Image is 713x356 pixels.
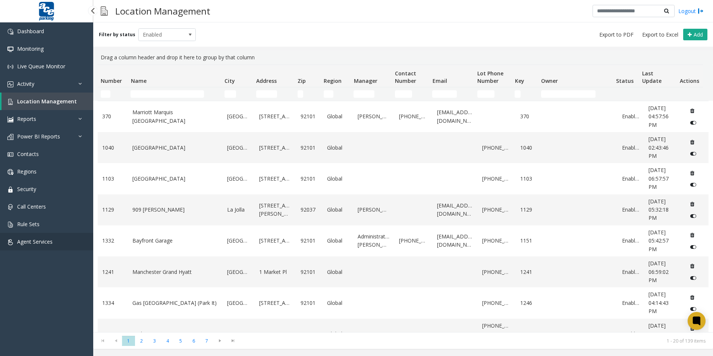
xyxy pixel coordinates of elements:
span: Export to PDF [599,31,634,38]
span: Go to the next page [215,338,225,344]
button: Disable [687,148,700,160]
button: Delete [687,105,698,117]
img: 'icon' [7,169,13,175]
span: [DATE] 02:43:46 PM [648,322,669,346]
span: Page 2 [135,336,148,346]
a: [STREET_ADDRESS] [259,144,292,152]
a: Enclave Sorrento [132,330,218,338]
span: Manager [354,77,377,84]
a: Administrator [PERSON_NAME] [358,232,390,249]
a: 1334 [102,299,123,307]
img: 'icon' [7,187,13,193]
h3: Location Management [111,2,214,20]
img: 'icon' [7,81,13,87]
a: 1103 [102,175,123,183]
div: Drag a column header and drop it here to group by that column [98,50,709,65]
img: 'icon' [7,204,13,210]
span: Page 6 [187,336,200,346]
input: Owner Filter [541,90,596,98]
a: [GEOGRAPHIC_DATA] [227,268,250,276]
a: 1241 [102,268,123,276]
a: Enabled [622,112,640,121]
a: 1040 [102,144,123,152]
a: [GEOGRAPHIC_DATA] [227,330,250,338]
td: Email Filter [429,87,474,101]
img: 'icon' [7,116,13,122]
span: Add [694,31,703,38]
a: [GEOGRAPHIC_DATA] [132,175,218,183]
th: Actions [677,65,703,87]
input: Region Filter [324,90,333,98]
input: Manager Filter [354,90,374,98]
a: [DATE] 04:14:43 PM [648,290,677,315]
td: Zip Filter [295,87,321,101]
a: [PHONE_NUMBER] [482,144,511,152]
a: Enabled [622,330,640,338]
a: [PHONE_NUMBER] [399,237,428,245]
span: Name [131,77,147,84]
a: [STREET_ADDRESS] [259,112,292,121]
a: Global [327,175,348,183]
span: Key [515,77,524,84]
a: Global [327,144,348,152]
a: 92121 [301,330,318,338]
td: Address Filter [253,87,295,101]
span: Go to the last page [228,338,238,344]
a: [EMAIL_ADDRESS][DOMAIN_NAME] [437,232,474,249]
button: Export to PDF [596,29,637,40]
span: Rule Sets [17,221,40,228]
span: Page 7 [200,336,213,346]
a: 92101 [301,237,318,245]
button: Delete [687,198,698,210]
span: Zip [298,77,306,84]
a: Gas [GEOGRAPHIC_DATA] (Park It) [132,299,218,307]
span: Live Queue Monitor [17,63,65,70]
td: Number Filter [98,87,128,101]
button: Delete [687,136,698,148]
img: 'icon' [7,239,13,245]
a: [DATE] 06:59:02 PM [648,259,677,284]
a: 370 [102,112,123,121]
img: 'icon' [7,152,13,157]
a: Enabled [622,175,640,183]
td: Status Filter [613,87,639,101]
span: [DATE] 02:43:46 PM [648,135,669,159]
a: [DATE] 05:32:18 PM [648,197,677,222]
span: [DATE] 06:59:02 PM [648,260,669,284]
span: Security [17,185,36,193]
td: Region Filter [321,87,351,101]
a: [GEOGRAPHIC_DATA] [227,299,250,307]
a: [GEOGRAPHIC_DATA] [227,175,250,183]
a: Enabled [622,237,640,245]
button: Disable [687,272,700,284]
td: Key Filter [512,87,538,101]
a: 1 Market Pl [259,268,292,276]
td: Lot Phone Number Filter [474,87,512,101]
td: Manager Filter [351,87,392,101]
input: Address Filter [256,90,277,98]
span: [DATE] 05:42:57 PM [648,229,669,253]
button: Delete [687,322,698,334]
a: Global [327,268,348,276]
td: Contact Number Filter [392,87,429,101]
input: Email Filter [432,90,457,98]
label: Filter by status [99,31,135,38]
a: 1241 [520,268,538,276]
button: Disable [687,241,700,253]
span: Activity [17,80,34,87]
button: Disable [687,210,700,222]
a: [EMAIL_ADDRESS][DOMAIN_NAME] [437,202,474,218]
a: [STREET_ADDRESS] [259,237,292,245]
div: Data table [93,65,713,332]
button: Disable [687,179,700,191]
a: 92101 [301,299,318,307]
span: Page 4 [161,336,174,346]
a: Enabled [622,144,640,152]
a: [PHONE_NUMBER] or [PHONE_NUMBER] [482,322,511,347]
span: Lot Phone Number [477,70,503,84]
input: City Filter [224,90,236,98]
a: 92037 [301,206,318,214]
span: [DATE] 04:57:56 PM [648,104,669,128]
a: [PHONE_NUMBER] [482,268,511,276]
a: [PERSON_NAME] [358,206,390,214]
